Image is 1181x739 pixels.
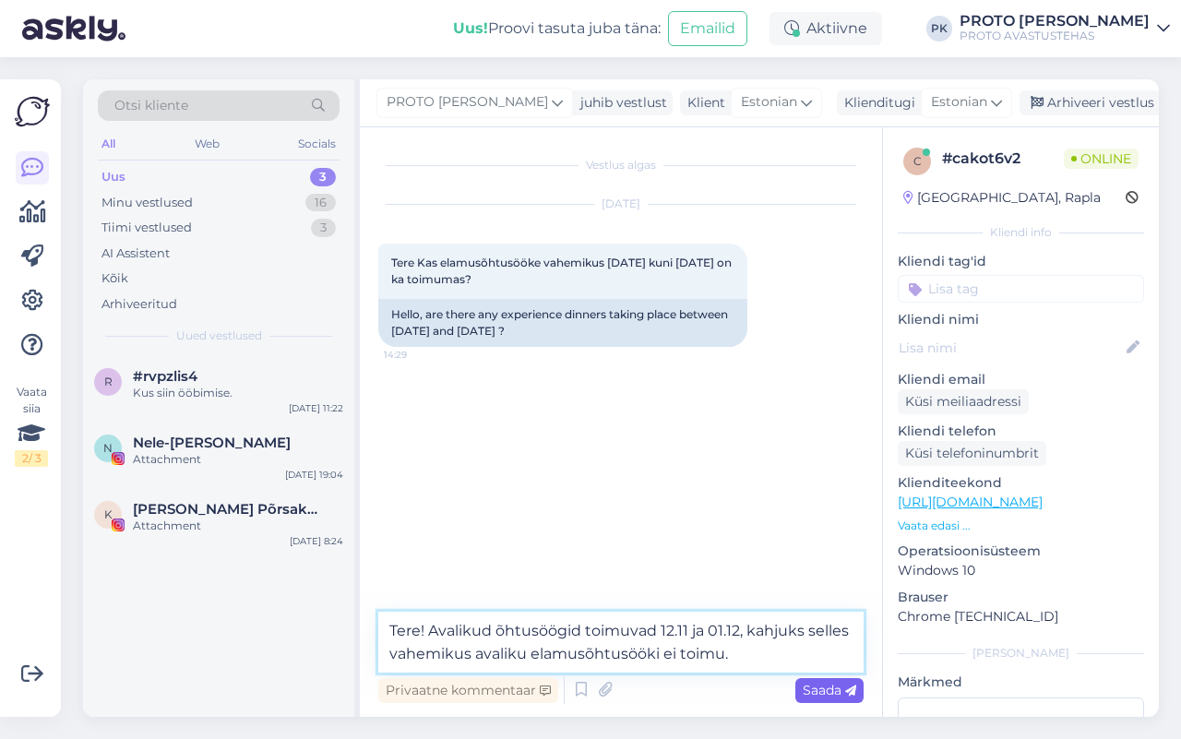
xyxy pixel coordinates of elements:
[898,275,1144,303] input: Lisa tag
[898,561,1144,580] p: Windows 10
[285,468,343,482] div: [DATE] 19:04
[898,518,1144,534] p: Vaata edasi ...
[769,12,882,45] div: Aktiivne
[387,92,548,113] span: PROTO [PERSON_NAME]
[680,93,725,113] div: Klient
[960,14,1150,29] div: PROTO [PERSON_NAME]
[133,451,343,468] div: Attachment
[101,194,193,212] div: Minu vestlused
[133,385,343,401] div: Kus siin ööbimise.
[898,607,1144,626] p: Chrome [TECHNICAL_ID]
[453,18,661,40] div: Proovi tasuta juba täna:
[898,473,1144,493] p: Klienditeekond
[668,11,747,46] button: Emailid
[803,682,856,698] span: Saada
[289,401,343,415] div: [DATE] 11:22
[103,441,113,455] span: N
[176,328,262,344] span: Uued vestlused
[453,19,488,37] b: Uus!
[898,224,1144,241] div: Kliendi info
[290,534,343,548] div: [DATE] 8:24
[15,450,48,467] div: 2 / 3
[133,435,291,451] span: Nele-Liis Kallak
[378,196,864,212] div: [DATE]
[1064,149,1139,169] span: Online
[191,132,223,156] div: Web
[104,507,113,521] span: K
[898,422,1144,441] p: Kliendi telefon
[378,678,558,703] div: Privaatne kommentaar
[898,542,1144,561] p: Operatsioonisüsteem
[311,219,336,237] div: 3
[133,518,343,534] div: Attachment
[15,94,50,129] img: Askly Logo
[133,368,197,385] span: #rvpzlis4
[899,338,1123,358] input: Lisa nimi
[898,673,1144,692] p: Märkmed
[101,219,192,237] div: Tiimi vestlused
[926,16,952,42] div: PK
[931,92,987,113] span: Estonian
[898,389,1029,414] div: Küsi meiliaadressi
[391,256,734,286] span: Tere Kas elamusõhtusööke vahemikus [DATE] kuni [DATE] on ka toimumas?
[898,588,1144,607] p: Brauser
[305,194,336,212] div: 16
[101,295,177,314] div: Arhiveeritud
[378,299,747,347] div: Hello, are there any experience dinners taking place between [DATE] and [DATE] ?
[898,310,1144,329] p: Kliendi nimi
[573,93,667,113] div: juhib vestlust
[101,269,128,288] div: Kõik
[942,148,1064,170] div: # cakot6v2
[898,370,1144,389] p: Kliendi email
[104,375,113,388] span: r
[114,96,188,115] span: Otsi kliente
[310,168,336,186] div: 3
[898,645,1144,662] div: [PERSON_NAME]
[903,188,1101,208] div: [GEOGRAPHIC_DATA], Rapla
[98,132,119,156] div: All
[960,29,1150,43] div: PROTO AVASTUSTEHAS
[1020,90,1162,115] div: Arhiveeri vestlus
[741,92,797,113] span: Estonian
[384,348,453,362] span: 14:29
[898,252,1144,271] p: Kliendi tag'id
[378,612,864,673] textarea: Tere! Avalikud õhtusöögid toimuvad 12.11 ja 01.12, kahjuks selles vahemikus avaliku elamusõhtusöö...
[15,384,48,467] div: Vaata siia
[898,441,1046,466] div: Küsi telefoninumbrit
[960,14,1170,43] a: PROTO [PERSON_NAME]PROTO AVASTUSTEHAS
[133,501,325,518] span: Kolm Põrsakest
[898,494,1043,510] a: [URL][DOMAIN_NAME]
[294,132,340,156] div: Socials
[101,244,170,263] div: AI Assistent
[378,157,864,173] div: Vestlus algas
[101,168,125,186] div: Uus
[913,154,922,168] span: c
[837,93,915,113] div: Klienditugi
